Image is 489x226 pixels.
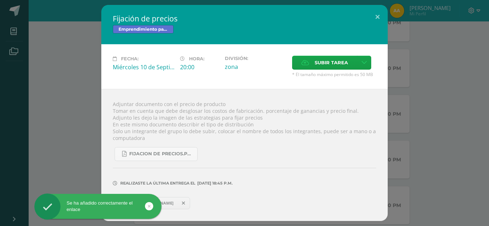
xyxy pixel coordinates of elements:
[115,147,198,161] a: fijacion de precios.pdf
[225,63,286,71] div: zona
[34,200,161,213] div: Se ha añadido correctamente el enlace
[180,63,219,71] div: 20:00
[113,25,174,34] span: Emprendimiento para la Productividad
[367,5,388,29] button: Close (Esc)
[113,63,174,71] div: Miércoles 10 de Septiembre
[101,89,388,221] div: Adjuntar documento con el precio de producto Tomar en cuenta que debe desglosar los costos de fab...
[113,14,376,24] h2: Fijación de precios
[315,56,348,69] span: Subir tarea
[225,56,286,61] label: División:
[129,151,194,157] span: fijacion de precios.pdf
[178,199,190,207] span: Remover entrega
[120,181,195,186] span: Realizaste la última entrega el
[292,71,376,77] span: * El tamaño máximo permitido es 50 MB
[189,56,204,61] span: Hora:
[121,56,139,61] span: Fecha:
